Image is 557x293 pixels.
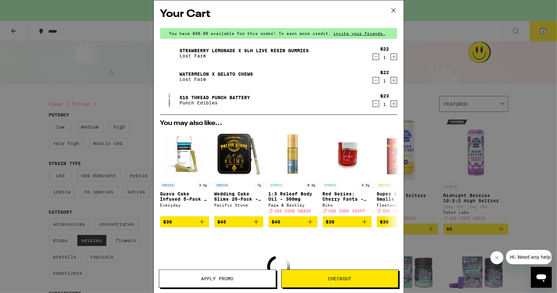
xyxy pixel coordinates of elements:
span: Checkout [328,276,351,281]
span: $30 [163,219,172,224]
div: 1 [380,102,389,107]
img: Pacific Stone - Wedding Cake Slims 20-Pack - 7g [214,130,263,179]
h2: You may also like... [160,120,397,127]
span: USE CODE 35OFF [329,209,365,213]
p: 3.5g [197,182,209,188]
div: $23 [380,93,389,99]
button: Decrement [373,77,379,84]
button: Decrement [373,54,379,60]
img: Watermelon x Gelato Chews [160,68,178,86]
p: Punch Edibles [180,100,250,105]
iframe: Message from company [506,250,552,264]
div: Pacific Stone [214,203,263,207]
span: invite your friends. [331,31,388,36]
button: Add to bag [214,216,263,227]
p: Red Series: Cherry Fanta - 3.5g [323,191,372,202]
div: $22 [380,46,389,52]
iframe: Close message [490,251,503,264]
div: Fleetwood [377,203,426,207]
div: Papa & Barkley [269,203,317,207]
span: $30 [326,219,335,224]
button: Increment [391,54,397,60]
div: $22 [380,70,389,75]
a: Strawberry Lemonade x SLH Live Resin Gummies [180,48,309,53]
div: Everyday [160,203,209,207]
span: You have $40.00 available for this order! To earn more credit, [169,31,331,36]
button: Checkout [281,270,398,288]
span: Hi. Need any help? [4,5,47,10]
p: Wedding Cake Slims 20-Pack - 7g [214,191,263,202]
div: Biko [323,203,372,207]
div: 1 [380,78,389,84]
a: Open page for Super Lemon Haze Smalls - 3.5g from Fleetwood [377,130,426,216]
p: Lost Farm [180,53,309,58]
button: Decrement [373,100,379,107]
p: INDICA [214,182,230,188]
button: Apply Promo [159,270,276,288]
p: 3.5g [360,182,372,188]
img: Papa & Barkley - 1:3 Releaf Body Oil - 300mg [269,130,317,179]
img: 510 Thread Punch Battery [160,91,178,109]
h2: Your Cart [160,7,397,22]
p: Super Lemon Haze Smalls - 3.5g [377,191,426,202]
span: Apply Promo [201,276,234,281]
span: $45 [218,219,226,224]
img: Biko - Red Series: Cherry Fanta - 3.5g [323,130,372,179]
a: Open page for Red Series: Cherry Fanta - 3.5g from Biko [323,130,372,216]
button: Increment [391,77,397,84]
button: Add to bag [269,216,317,227]
a: Watermelon x Gelato Chews [180,71,253,77]
button: Add to bag [160,216,209,227]
p: Lost Farm [180,77,253,82]
p: Guava Cake Infused 5-Pack - 3.5g [160,191,209,202]
p: HYBRID [269,182,284,188]
button: Add to bag [377,216,426,227]
iframe: Button to launch messaging window [531,267,552,288]
span: $38 [380,219,389,224]
span: $40 [272,219,281,224]
img: Strawberry Lemonade x SLH Live Resin Gummies [160,44,178,62]
p: HYBRID [323,182,338,188]
p: SATIVA [377,182,393,188]
button: Add to bag [323,216,372,227]
a: Open page for Wedding Cake Slims 20-Pack - 7g from Pacific Stone [214,130,263,216]
button: Increment [391,100,397,107]
div: 1 [380,55,389,60]
p: 1:3 Releaf Body Oil - 300mg [269,191,317,202]
p: 0.3g [306,182,317,188]
a: Open page for 1:3 Releaf Body Oil - 300mg from Papa & Barkley [269,130,317,216]
a: 510 Thread Punch Battery [180,95,250,100]
p: 7g [255,182,263,188]
img: Everyday - Guava Cake Infused 5-Pack - 3.5g [160,130,209,179]
div: You have $40.00 available for this order! To earn more credit,invite your friends. [160,28,397,39]
span: USE CODE GRASS [275,209,311,213]
img: Fleetwood - Super Lemon Haze Smalls - 3.5g [377,130,426,179]
span: USE CODE GRASS [383,209,420,213]
a: Open page for Guava Cake Infused 5-Pack - 3.5g from Everyday [160,130,209,216]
